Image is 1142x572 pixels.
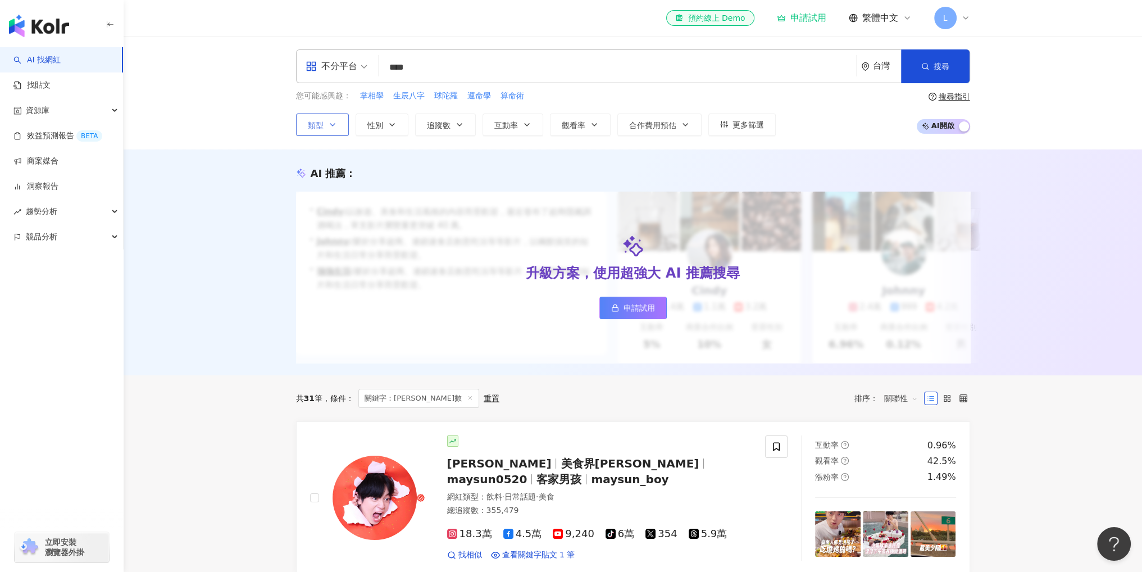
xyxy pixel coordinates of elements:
span: 查看關鍵字貼文 1 筆 [502,550,575,561]
button: 運命學 [467,90,492,102]
div: 預約線上 Demo [675,12,745,24]
div: 共 筆 [296,394,322,403]
button: 類型 [296,114,349,136]
a: 洞察報告 [13,181,58,192]
img: logo [9,15,69,37]
span: 5.9萬 [689,528,727,540]
span: 找相似 [458,550,482,561]
span: 美食 [538,492,554,501]
span: 飲料 [486,492,502,501]
div: AI 推薦 ： [311,166,356,180]
div: 網紅類型 ： [447,492,760,503]
a: searchAI 找網紅 [13,55,61,66]
span: · [536,492,538,501]
a: 找貼文 [13,80,51,91]
a: 申請試用 [777,12,826,24]
span: 合作費用預估 [629,121,676,130]
span: appstore [306,61,317,72]
button: 合作費用預估 [617,114,702,136]
span: rise [13,208,21,216]
div: 升級方案，使用超強大 AI 推薦搜尋 [526,264,739,283]
span: L [943,12,948,24]
a: 申請試用 [599,297,667,319]
button: 追蹤數 [415,114,476,136]
div: 42.5% [927,455,956,467]
div: 台灣 [873,61,901,71]
button: 互動率 [483,114,543,136]
div: 搜尋指引 [939,92,970,101]
span: 掌相學 [360,90,384,102]
button: 球陀羅 [434,90,458,102]
span: 互動率 [494,121,518,130]
span: question-circle [841,473,849,481]
span: 追蹤數 [427,121,451,130]
span: 條件 ： [322,394,354,403]
span: 日常話題 [504,492,536,501]
span: 您可能感興趣： [296,90,351,102]
span: · [502,492,504,501]
span: 6萬 [606,528,634,540]
div: 重置 [484,394,499,403]
button: 更多篩選 [708,114,776,136]
iframe: Help Scout Beacon - Open [1097,527,1131,561]
span: 趨勢分析 [26,199,57,224]
div: 排序： [854,389,924,407]
img: chrome extension [18,538,40,556]
img: KOL Avatar [333,456,417,540]
a: 找相似 [447,550,482,561]
div: 1.49% [927,471,956,483]
span: 9,240 [553,528,594,540]
span: 觀看率 [562,121,585,130]
span: 關聯性 [884,389,918,407]
span: maysun_boy [591,473,668,486]
span: 31 [304,394,315,403]
a: chrome extension立即安裝 瀏覽器外掛 [15,532,109,562]
button: 性別 [356,114,408,136]
span: 觀看率 [815,456,839,465]
div: 不分平台 [306,57,357,75]
a: 預約線上 Demo [666,10,754,26]
button: 觀看率 [550,114,611,136]
button: 生辰八字 [393,90,425,102]
div: 總追蹤數 ： 355,479 [447,505,760,516]
span: 競品分析 [26,224,57,249]
span: [PERSON_NAME] [447,457,552,470]
span: 漲粉率 [815,473,839,482]
span: 354 [645,528,677,540]
button: 搜尋 [901,49,970,83]
span: 更多篩選 [732,120,764,129]
span: environment [861,62,870,71]
img: post-image [863,511,908,557]
span: 4.5萬 [503,528,542,540]
span: 關鍵字：[PERSON_NAME]數 [358,389,479,408]
span: 美食界[PERSON_NAME] [561,457,699,470]
button: 算命術 [500,90,525,102]
span: 立即安裝 瀏覽器外掛 [45,537,84,557]
span: 客家男孩 [536,473,581,486]
span: 申請試用 [624,303,655,312]
img: post-image [815,511,861,557]
span: 搜尋 [934,62,949,71]
a: 查看關鍵字貼文 1 筆 [491,550,575,561]
span: 繁體中文 [862,12,898,24]
span: question-circle [841,441,849,449]
span: question-circle [841,457,849,465]
span: 互動率 [815,441,839,450]
span: 18.3萬 [447,528,492,540]
span: question-circle [929,93,936,101]
div: 0.96% [927,439,956,452]
span: 性別 [367,121,383,130]
span: maysun0520 [447,473,527,486]
span: 類型 [308,121,324,130]
span: 資源庫 [26,98,49,123]
a: 商案媒合 [13,156,58,167]
button: 掌相學 [360,90,384,102]
img: post-image [911,511,956,557]
span: 算命術 [501,90,524,102]
a: 效益預測報告BETA [13,130,102,142]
